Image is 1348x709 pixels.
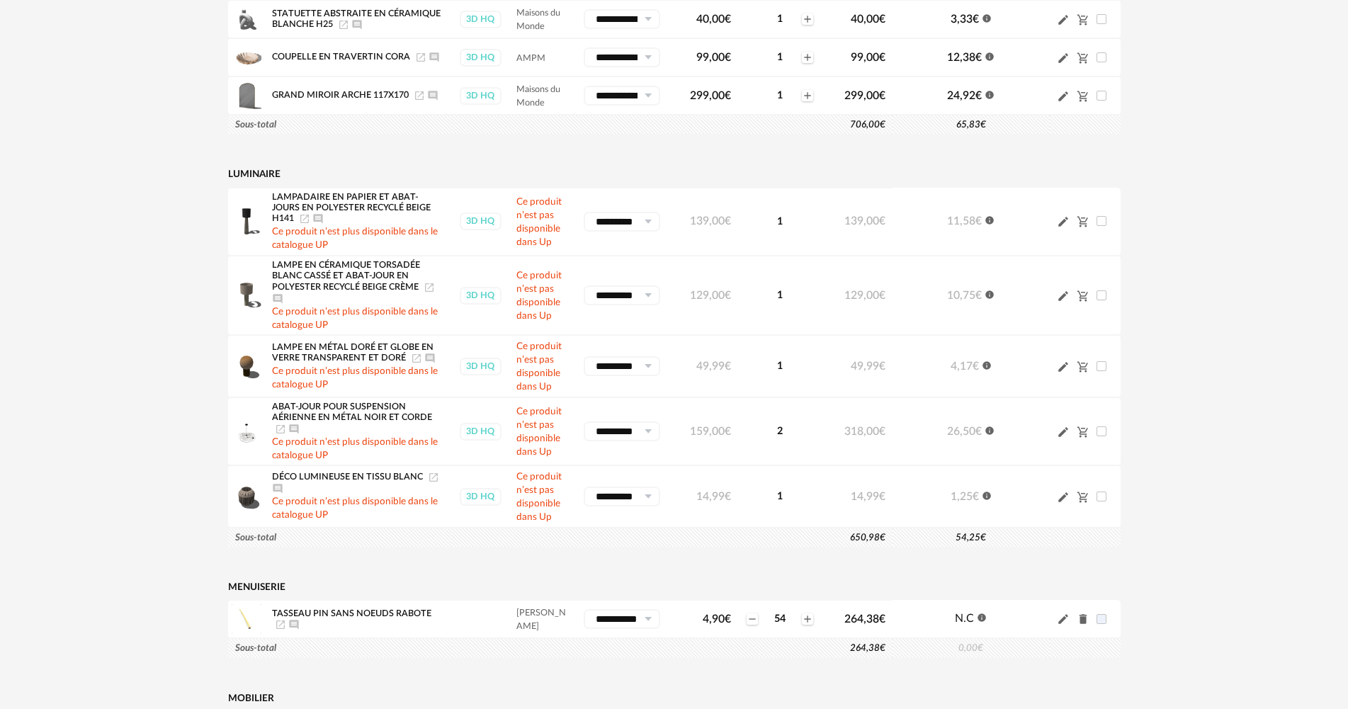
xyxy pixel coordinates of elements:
[414,91,425,99] a: Launch icon
[879,13,885,25] span: €
[460,423,502,441] div: 3D HQ
[411,353,422,362] span: Launch icon
[584,47,660,67] div: Sélectionner un groupe
[272,294,283,302] span: Ajouter un commentaire
[338,20,349,28] a: Launch icon
[951,361,979,372] span: 4,17
[985,288,995,300] span: Information icon
[985,89,995,100] span: Information icon
[584,609,660,629] div: Sélectionner un groupe
[1077,426,1089,437] span: Cart Minus icon
[879,491,885,502] span: €
[1077,52,1089,63] span: Cart Minus icon
[232,604,261,634] img: Product pack shot
[424,283,435,291] span: Launch icon
[272,473,423,482] span: Déco lumineuse en tissu blanc
[725,215,731,227] span: €
[516,197,562,247] span: Ce produit n’est pas disponible dans Up
[1057,612,1070,625] span: Pencil icon
[1057,490,1070,504] span: Pencil icon
[232,280,261,310] img: Product pack shot
[951,13,979,25] span: 3,33
[275,620,286,628] a: Launch icon
[850,533,885,543] span: 650,98
[228,115,452,135] td: Sous-total
[759,215,800,228] div: 1
[460,287,502,305] div: 3D HQ
[725,361,731,372] span: €
[459,49,502,67] a: 3D HQ
[516,85,560,107] span: Maisons du Monde
[272,402,432,421] span: Abat-jour pour suspension aérienne en métal noir et corde
[759,89,800,102] div: 1
[844,215,885,227] span: 139,00
[725,52,731,63] span: €
[459,488,502,506] a: 3D HQ
[516,407,562,457] span: Ce produit n’est pas disponible dans Up
[459,287,502,305] a: 3D HQ
[584,421,660,441] div: Sélectionner un groupe
[228,161,893,187] td: Luminaire
[584,212,660,232] div: Sélectionner un groupe
[725,13,731,25] span: €
[802,90,813,101] span: Plus icon
[459,358,502,375] a: 3D HQ
[272,437,438,460] span: Ce produit n’est plus disponible dans le catalogue UP
[429,52,440,61] span: Ajouter un commentaire
[696,361,731,372] span: 49,99
[696,491,731,502] span: 14,99
[1077,215,1089,227] span: Cart Minus icon
[299,214,310,222] span: Launch icon
[844,290,885,301] span: 129,00
[973,13,979,25] span: €
[980,120,986,130] span: €
[982,359,992,370] span: Information icon
[460,87,502,105] div: 3D HQ
[272,497,438,520] span: Ce produit n’est plus disponible dans le catalogue UP
[985,214,995,225] span: Information icon
[516,472,562,522] span: Ce produit n’est pas disponible dans Up
[1057,425,1070,438] span: Pencil icon
[351,20,363,28] span: Ajouter un commentaire
[958,643,983,653] span: 0,00
[880,120,885,130] span: €
[850,120,885,130] span: 706,00
[584,487,660,506] div: Sélectionner un groupe
[584,356,660,376] div: Sélectionner un groupe
[427,91,438,99] span: Ajouter un commentaire
[516,341,562,392] span: Ce produit n’est pas disponible dans Up
[272,366,438,390] span: Ce produit n’est plus disponible dans le catalogue UP
[725,90,731,101] span: €
[460,49,502,67] div: 3D HQ
[975,90,982,101] span: €
[802,52,813,63] span: Plus icon
[584,285,660,305] div: Sélectionner un groupe
[850,643,885,653] span: 264,38
[978,643,983,653] span: €
[460,11,502,28] div: 3D HQ
[880,643,885,653] span: €
[759,51,800,64] div: 1
[1057,51,1070,64] span: Pencil icon
[690,215,731,227] span: 139,00
[851,361,885,372] span: 49,99
[973,361,979,372] span: €
[696,52,731,63] span: 99,00
[690,90,731,101] span: 299,00
[1057,215,1070,228] span: Pencil icon
[516,8,560,30] span: Maisons du Monde
[228,638,452,658] td: Sous-total
[759,490,800,503] div: 1
[584,86,660,106] div: Sélectionner un groupe
[975,290,982,301] span: €
[1077,361,1089,372] span: Cart Minus icon
[459,11,502,28] a: 3D HQ
[759,13,800,25] div: 1
[802,613,813,625] span: Plus icon
[725,613,731,625] span: €
[1077,491,1089,502] span: Cart Minus icon
[985,424,995,436] span: Information icon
